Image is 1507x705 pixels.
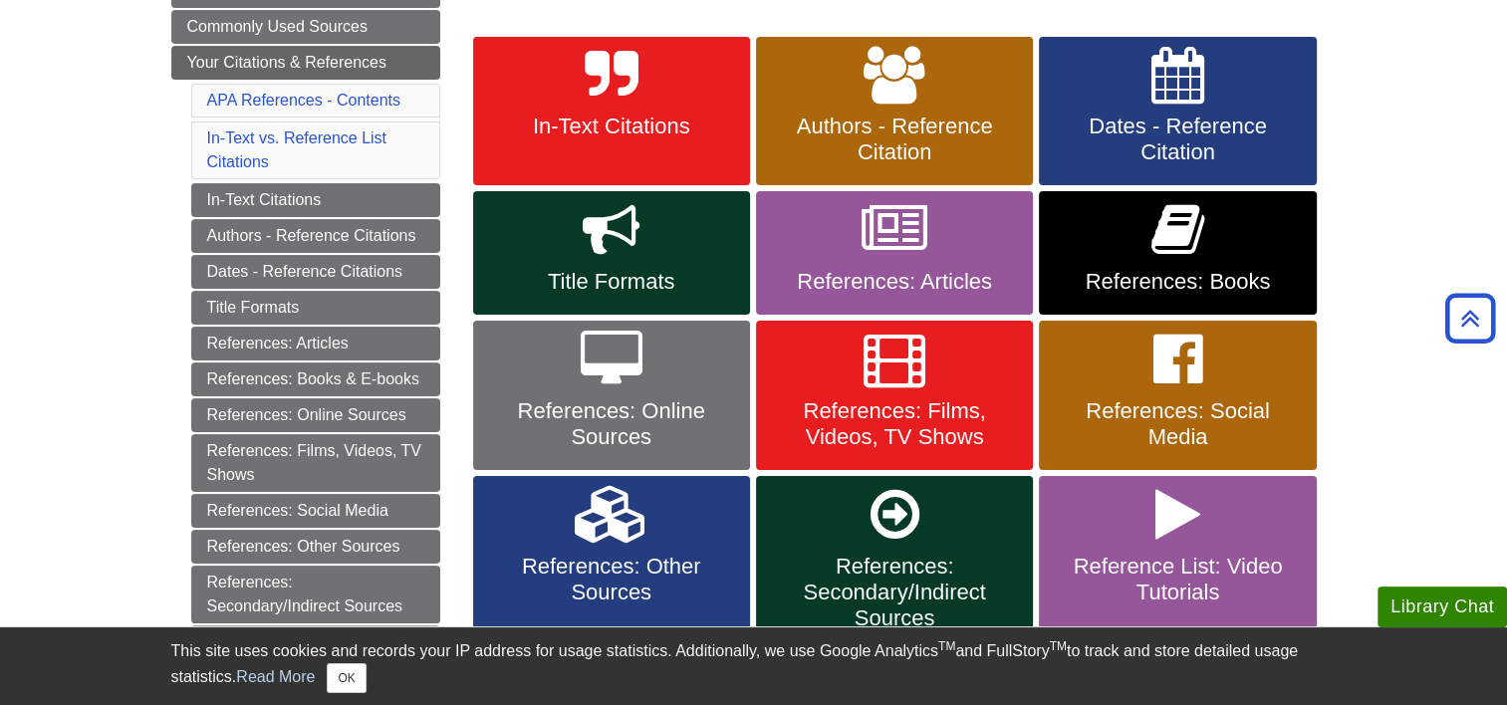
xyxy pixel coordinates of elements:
[171,46,440,80] a: Your Citations & References
[938,639,955,653] sup: TM
[207,92,400,109] a: APA References - Contents
[1378,587,1507,627] button: Library Chat
[1039,37,1316,186] a: Dates - Reference Citation
[488,269,735,295] span: Title Formats
[1050,639,1067,653] sup: TM
[191,566,440,623] a: References: Secondary/Indirect Sources
[1054,398,1301,450] span: References: Social Media
[1054,269,1301,295] span: References: Books
[756,191,1033,315] a: References: Articles
[191,625,440,683] a: Reference List - Video Tutorials
[191,327,440,360] a: References: Articles
[171,639,1337,693] div: This site uses cookies and records your IP address for usage statistics. Additionally, we use Goo...
[488,398,735,450] span: References: Online Sources
[1054,114,1301,165] span: Dates - Reference Citation
[327,663,366,693] button: Close
[1039,191,1316,315] a: References: Books
[771,554,1018,631] span: References: Secondary/Indirect Sources
[191,434,440,492] a: References: Films, Videos, TV Shows
[1039,321,1316,470] a: References: Social Media
[771,398,1018,450] span: References: Films, Videos, TV Shows
[191,183,440,217] a: In-Text Citations
[473,476,750,651] a: References: Other Sources
[756,476,1033,651] a: References: Secondary/Indirect Sources
[187,54,386,71] span: Your Citations & References
[756,321,1033,470] a: References: Films, Videos, TV Shows
[756,37,1033,186] a: Authors - Reference Citation
[473,37,750,186] a: In-Text Citations
[473,191,750,315] a: Title Formats
[1039,476,1316,651] a: Reference List: Video Tutorials
[191,362,440,396] a: References: Books & E-books
[488,554,735,605] span: References: Other Sources
[771,269,1018,295] span: References: Articles
[1438,305,1502,332] a: Back to Top
[771,114,1018,165] span: Authors - Reference Citation
[191,530,440,564] a: References: Other Sources
[191,219,440,253] a: Authors - Reference Citations
[473,321,750,470] a: References: Online Sources
[236,668,315,685] a: Read More
[191,494,440,528] a: References: Social Media
[488,114,735,139] span: In-Text Citations
[191,255,440,289] a: Dates - Reference Citations
[207,129,387,170] a: In-Text vs. Reference List Citations
[171,10,440,44] a: Commonly Used Sources
[191,398,440,432] a: References: Online Sources
[187,18,368,35] span: Commonly Used Sources
[1054,554,1301,605] span: Reference List: Video Tutorials
[191,291,440,325] a: Title Formats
